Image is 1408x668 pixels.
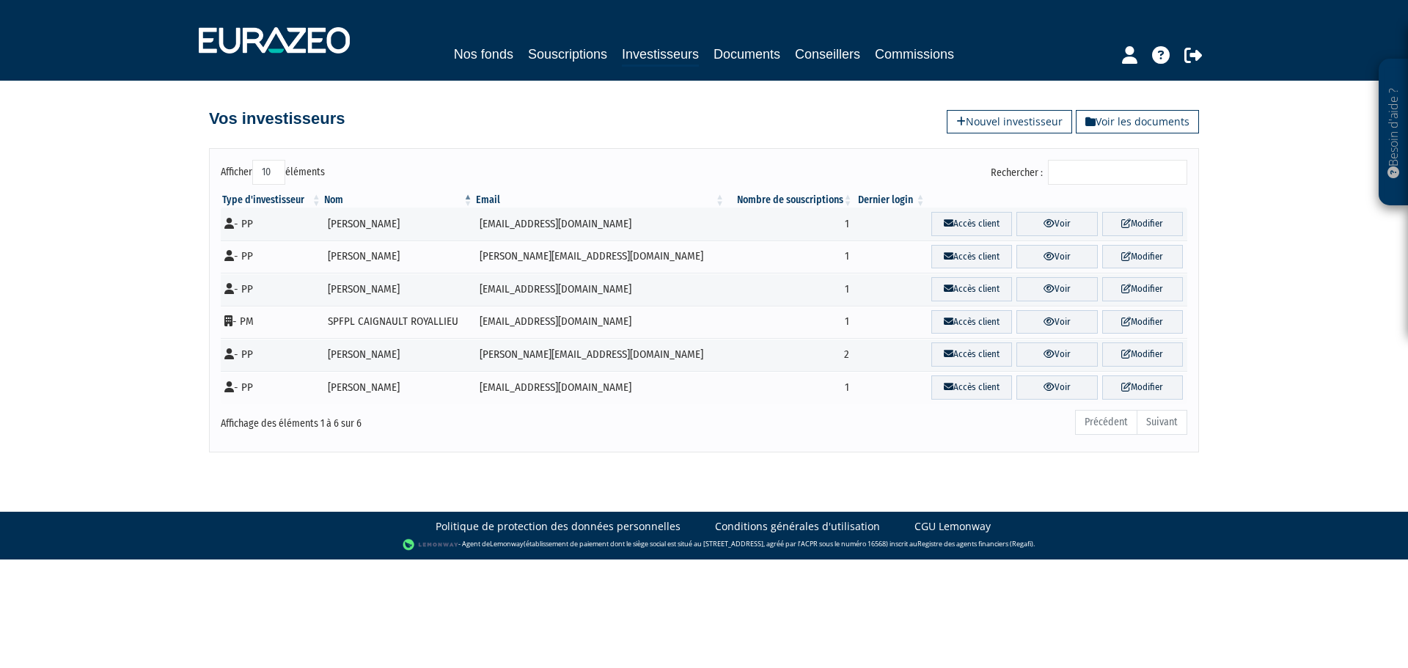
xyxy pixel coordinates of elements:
td: [PERSON_NAME] [323,273,474,306]
th: Nombre de souscriptions : activer pour trier la colonne par ordre croissant [726,193,854,208]
td: - PP [221,273,323,306]
td: [PERSON_NAME][EMAIL_ADDRESS][DOMAIN_NAME] [474,338,726,371]
a: Conditions générales d'utilisation [715,519,880,534]
a: CGU Lemonway [914,519,991,534]
div: - Agent de (établissement de paiement dont le siège social est situé au [STREET_ADDRESS], agréé p... [15,537,1393,552]
a: Souscriptions [528,44,607,65]
td: - PP [221,371,323,404]
a: Lemonway [490,539,524,548]
td: - PP [221,241,323,274]
a: Conseillers [795,44,860,65]
a: Modifier [1102,342,1183,367]
td: 1 [726,241,854,274]
a: Accès client [931,375,1012,400]
div: Affichage des éléments 1 à 6 sur 6 [221,408,611,432]
td: - PP [221,208,323,241]
td: 1 [726,273,854,306]
td: [PERSON_NAME] [323,241,474,274]
input: Rechercher : [1048,160,1187,185]
a: Accès client [931,277,1012,301]
td: 1 [726,208,854,241]
td: [PERSON_NAME][EMAIL_ADDRESS][DOMAIN_NAME] [474,241,726,274]
a: Nouvel investisseur [947,110,1072,133]
a: Voir [1016,212,1097,236]
td: [EMAIL_ADDRESS][DOMAIN_NAME] [474,306,726,339]
a: Modifier [1102,212,1183,236]
th: Email : activer pour trier la colonne par ordre croissant [474,193,726,208]
a: Voir [1016,375,1097,400]
a: Documents [714,44,780,65]
a: Investisseurs [622,44,699,67]
a: Accès client [931,310,1012,334]
select: Afficheréléments [252,160,285,185]
a: Modifier [1102,245,1183,269]
td: SPFPL CAIGNAULT ROYALLIEU [323,306,474,339]
a: Registre des agents financiers (Regafi) [917,539,1033,548]
h4: Vos investisseurs [209,110,345,128]
img: 1732889491-logotype_eurazeo_blanc_rvb.png [199,27,350,54]
td: - PM [221,306,323,339]
a: Voir [1016,277,1097,301]
a: Accès client [931,342,1012,367]
label: Afficher éléments [221,160,325,185]
a: Modifier [1102,375,1183,400]
a: Modifier [1102,310,1183,334]
td: [PERSON_NAME] [323,338,474,371]
td: 2 [726,338,854,371]
td: [PERSON_NAME] [323,371,474,404]
td: [EMAIL_ADDRESS][DOMAIN_NAME] [474,371,726,404]
a: Modifier [1102,277,1183,301]
th: Type d'investisseur : activer pour trier la colonne par ordre croissant [221,193,323,208]
td: [EMAIL_ADDRESS][DOMAIN_NAME] [474,208,726,241]
p: Besoin d'aide ? [1385,67,1402,199]
a: Politique de protection des données personnelles [436,519,681,534]
th: Nom : activer pour trier la colonne par ordre d&eacute;croissant [323,193,474,208]
a: Accès client [931,245,1012,269]
label: Rechercher : [991,160,1187,185]
td: 1 [726,371,854,404]
a: Voir [1016,310,1097,334]
td: 1 [726,306,854,339]
td: [PERSON_NAME] [323,208,474,241]
a: Voir [1016,245,1097,269]
a: Voir [1016,342,1097,367]
td: - PP [221,338,323,371]
img: logo-lemonway.png [403,537,459,552]
a: Accès client [931,212,1012,236]
a: Nos fonds [454,44,513,65]
th: Dernier login : activer pour trier la colonne par ordre croissant [854,193,927,208]
a: Voir les documents [1076,110,1199,133]
th: &nbsp; [927,193,1187,208]
td: [EMAIL_ADDRESS][DOMAIN_NAME] [474,273,726,306]
a: Commissions [875,44,954,65]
